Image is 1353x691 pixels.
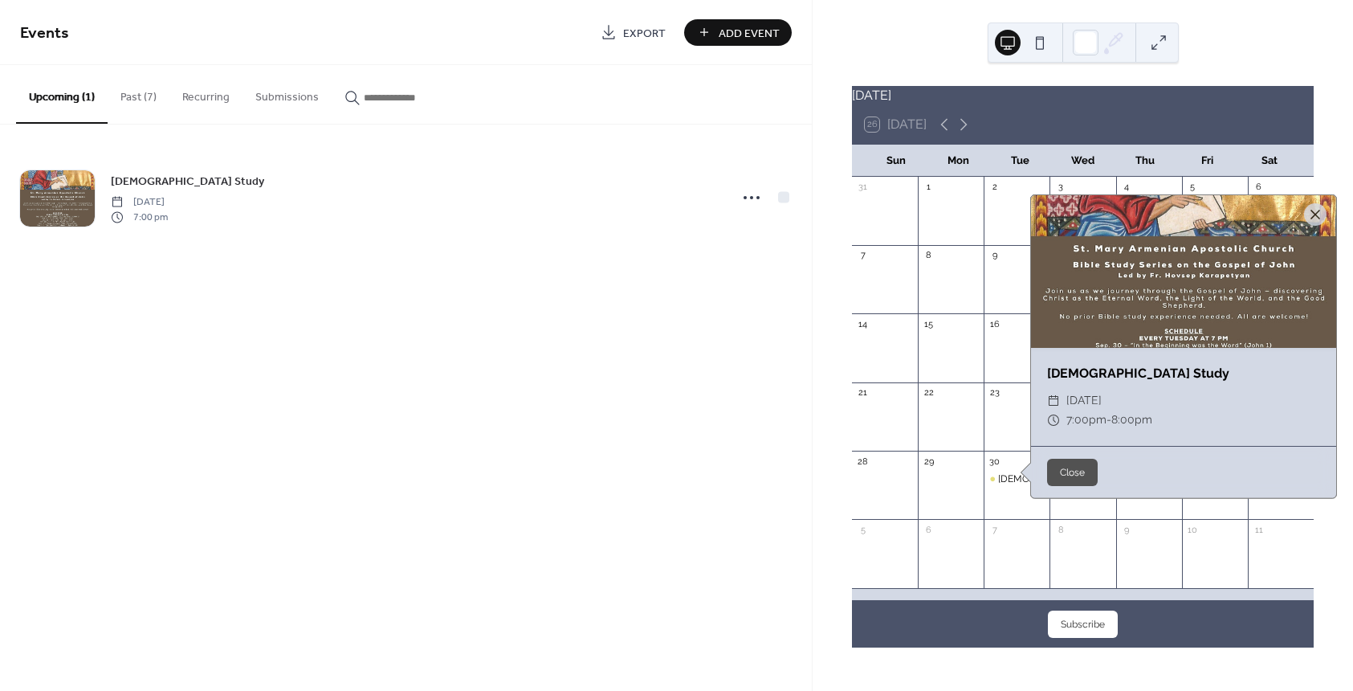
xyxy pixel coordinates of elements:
div: 10 [1187,524,1199,536]
div: 8 [1054,524,1066,536]
div: 29 [923,456,935,468]
div: 2 [988,182,1000,194]
button: Past (7) [108,65,169,122]
div: 9 [1121,524,1133,536]
div: 4 [1121,182,1133,194]
span: Export [623,25,666,42]
div: Mon [927,145,990,177]
div: [DEMOGRAPHIC_DATA] Study [998,472,1131,486]
div: 8 [923,250,935,262]
span: [DATE] [111,195,168,210]
div: 7 [857,250,869,262]
div: 9 [988,250,1000,262]
div: Thu [1114,145,1176,177]
div: 23 [988,387,1000,399]
span: [DATE] [1066,391,1102,411]
div: 22 [923,387,935,399]
button: Upcoming (1) [16,65,108,124]
div: 5 [857,524,869,536]
div: 28 [857,456,869,468]
div: 30 [988,456,1000,468]
div: Fri [1176,145,1239,177]
div: 7 [988,524,1000,536]
button: Submissions [242,65,332,122]
div: 6 [923,524,935,536]
div: Tue [989,145,1052,177]
span: Events [20,18,69,49]
div: 5 [1187,182,1199,194]
div: Bible Study [984,472,1049,486]
button: Add Event [684,19,792,46]
div: Wed [1052,145,1115,177]
div: ​ [1047,411,1060,430]
span: 8:00pm [1111,411,1152,430]
div: [DATE] [852,86,1314,105]
div: 6 [1253,182,1265,194]
button: Recurring [169,65,242,122]
div: 15 [923,318,935,330]
span: - [1106,411,1111,430]
span: 7:00 pm [111,210,168,224]
span: 7:00pm [1066,411,1106,430]
button: Subscribe [1048,611,1118,638]
div: ​ [1047,391,1060,411]
div: 31 [857,182,869,194]
div: 11 [1253,524,1265,536]
a: [DEMOGRAPHIC_DATA] Study [111,172,264,190]
div: 1 [923,182,935,194]
button: Close [1047,459,1098,486]
div: 21 [857,387,869,399]
a: Export [589,19,678,46]
div: 14 [857,318,869,330]
div: [DEMOGRAPHIC_DATA] Study [1031,364,1336,383]
span: Add Event [719,25,780,42]
div: 3 [1054,182,1066,194]
span: [DEMOGRAPHIC_DATA] Study [111,174,264,190]
div: Sun [865,145,927,177]
div: Sat [1238,145,1301,177]
div: 16 [988,318,1000,330]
